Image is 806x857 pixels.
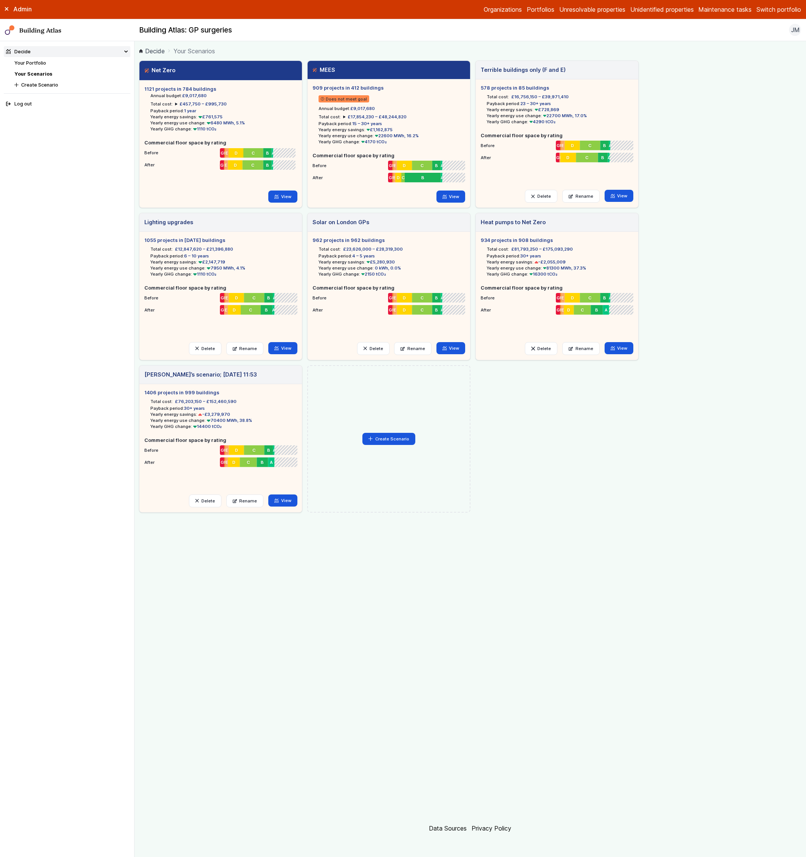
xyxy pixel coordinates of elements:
[197,114,223,119] span: £761,575
[436,191,466,203] a: View
[319,271,465,277] li: Yearly GHG change:
[511,94,569,100] span: £16,756,150 – £39,971,410
[150,126,297,132] li: Yearly GHG change:
[511,246,573,252] span: £81,793,250 – £175,093,290
[401,175,404,181] span: C
[557,307,560,313] span: G
[319,259,465,265] li: Yearly energy savings:
[559,5,625,14] a: Unresolvable properties
[5,25,15,35] img: main-0bbd2752.svg
[609,143,610,149] span: A
[249,307,252,313] span: C
[352,121,382,126] span: 15 – 30+ years
[268,494,297,507] a: View
[630,5,694,14] a: Unidentified properties
[571,143,574,149] span: D
[421,295,424,301] span: C
[586,155,589,161] span: C
[179,101,227,107] span: £457,750 – £995,730
[348,114,407,119] span: £17,854,230 – £48,244,820
[528,271,558,277] span: 16300 tCO₂
[421,175,424,181] span: B
[605,190,634,202] a: View
[392,307,393,313] span: F
[481,84,633,91] h5: 578 projects in 85 buildings
[421,307,424,313] span: C
[608,155,610,161] span: A
[175,246,233,252] span: £12,847,620 – £21,396,880
[557,143,560,149] span: G
[14,60,46,66] a: Your Portfolio
[528,119,556,124] span: 4290 tCO₂
[394,342,432,355] a: Rename
[343,114,407,120] summary: £17,854,230 – £48,244,820
[150,411,297,417] li: Yearly energy savings:
[144,304,297,313] li: After
[273,295,274,301] span: A
[520,101,551,106] span: 23 – 30+ years
[392,175,393,181] span: F
[481,304,633,313] li: After
[393,175,395,181] span: E
[224,295,225,301] span: F
[484,5,522,14] a: Organizations
[150,108,297,114] li: Payback period:
[144,437,297,444] h5: Commercial floor space by rating
[487,271,633,277] li: Yearly GHG change:
[252,162,255,168] span: C
[139,25,232,35] h2: Building Atlas: GP surgeries
[192,271,217,277] span: 1110 tCO₂
[173,46,215,56] span: Your Scenarios
[357,342,390,355] button: Delete
[487,259,633,265] li: Yearly energy savings:
[150,253,297,259] li: Payback period:
[144,370,257,379] h3: [PERSON_NAME]’s scenario; [DATE] 11:53
[225,459,228,465] span: E
[232,459,235,465] span: D
[319,133,465,139] li: Yearly energy use change:
[394,307,396,313] span: E
[534,107,560,112] span: £728,869
[421,163,424,169] span: C
[791,25,800,34] span: JM
[312,218,369,226] h3: Solar on London GPs
[267,295,270,301] span: B
[220,150,223,156] span: G
[487,107,633,113] li: Yearly energy savings:
[343,246,403,252] span: £23,626,000 – £28,319,300
[150,259,297,265] li: Yearly energy savings:
[4,99,130,110] button: Log out
[150,271,297,277] li: Yearly GHG change:
[261,459,264,465] span: B
[189,494,221,507] button: Delete
[265,307,268,313] span: B
[441,295,442,301] span: A
[312,152,465,159] h5: Commercial floor space by rating
[197,259,225,265] span: £2,147,719
[150,417,297,423] li: Yearly energy use change:
[487,265,633,271] li: Yearly energy use change:
[144,284,297,291] h5: Commercial floor space by rating
[560,143,562,149] span: F
[150,265,297,271] li: Yearly energy use change:
[534,259,566,265] span: -£2,055,009
[605,342,634,354] a: View
[562,342,600,355] a: Rename
[226,447,228,453] span: E
[436,342,466,354] a: View
[4,46,130,57] summary: Decide
[226,494,264,507] a: Rename
[435,295,438,301] span: B
[542,265,586,271] span: 81300 MWh, 37.3%
[556,155,559,161] span: G
[225,307,227,313] span: E
[392,163,393,169] span: F
[319,139,465,145] li: Yearly GHG change:
[441,175,442,181] span: A
[273,447,274,453] span: A
[312,66,335,74] h3: MEES
[144,291,297,301] li: Before
[14,71,52,77] a: Your Scenarios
